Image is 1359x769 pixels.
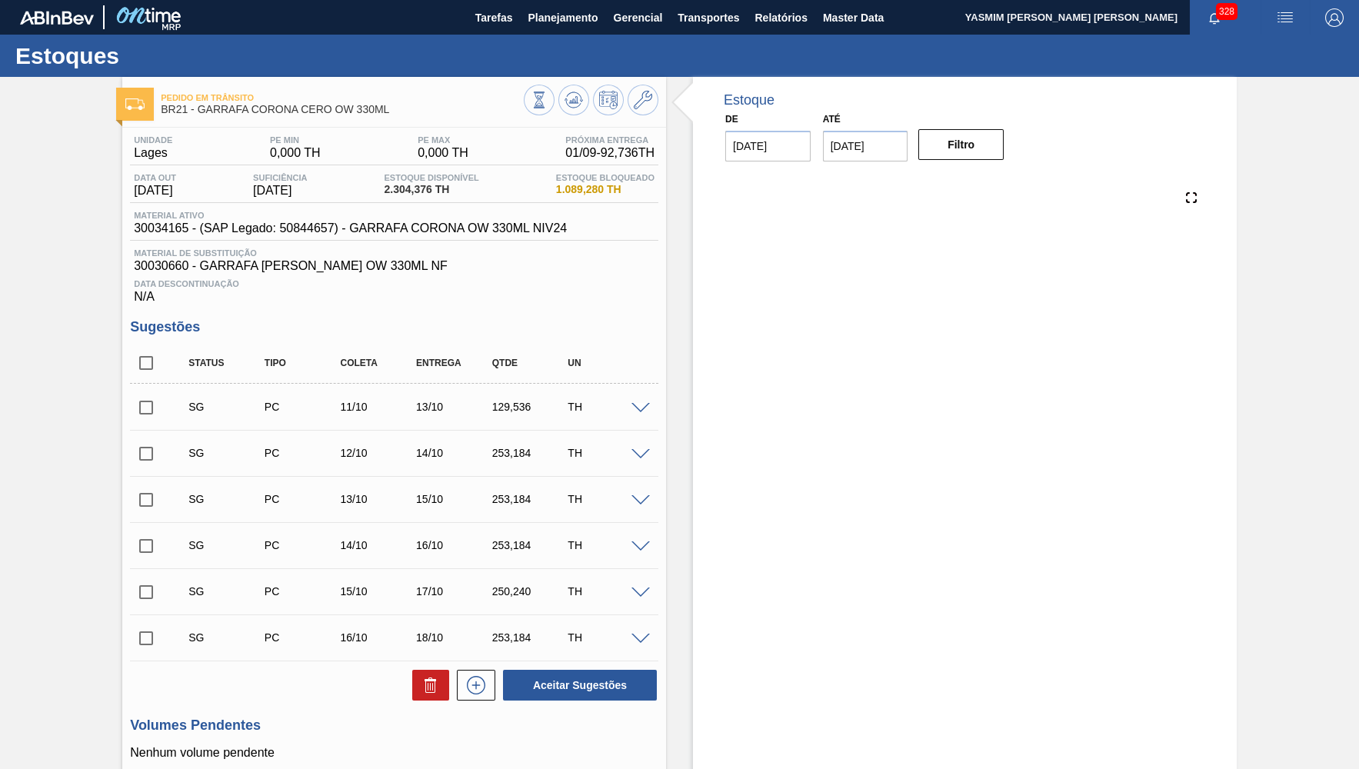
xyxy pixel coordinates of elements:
[565,146,655,160] span: 01/09 - 92,736 TH
[593,85,624,115] button: Programar Estoque
[125,98,145,110] img: Ícone
[384,173,478,182] span: Estoque Disponível
[823,114,841,125] label: Até
[130,273,658,304] div: N/A
[725,114,738,125] label: De
[185,493,268,505] div: Sugestão Criada
[270,135,321,145] span: PE MIN
[565,135,655,145] span: Próxima Entrega
[412,493,496,505] div: 15/10/2025
[823,131,908,161] input: dd/mm/yyyy
[918,129,1004,160] button: Filtro
[261,539,345,551] div: Pedido de Compra
[564,401,648,413] div: TH
[488,401,572,413] div: 129,536
[1325,8,1344,27] img: Logout
[185,631,268,644] div: Sugestão Criada
[161,104,524,115] span: BR21 - GARRAFA CORONA CERO OW 330ML
[503,670,657,701] button: Aceitar Sugestões
[261,631,345,644] div: Pedido de Compra
[261,401,345,413] div: Pedido de Compra
[488,631,572,644] div: 253,184
[134,146,172,160] span: Lages
[1190,7,1239,28] button: Notificações
[130,717,658,734] h3: Volumes Pendentes
[134,248,655,258] span: Material de Substituição
[412,585,496,598] div: 17/10/2025
[564,447,648,459] div: TH
[261,585,345,598] div: Pedido de Compra
[253,184,307,198] span: [DATE]
[134,173,176,182] span: Data out
[15,47,288,65] h1: Estoques
[134,259,655,273] span: 30030660 - GARRAFA [PERSON_NAME] OW 330ML NF
[405,670,449,701] div: Excluir Sugestões
[161,93,524,102] span: Pedido em Trânsito
[336,585,420,598] div: 15/10/2025
[412,539,496,551] div: 16/10/2025
[185,401,268,413] div: Sugestão Criada
[134,279,655,288] span: Data Descontinuação
[412,447,496,459] div: 14/10/2025
[261,447,345,459] div: Pedido de Compra
[130,319,658,335] h3: Sugestões
[336,358,420,368] div: Coleta
[270,146,321,160] span: 0,000 TH
[823,8,884,27] span: Master Data
[134,184,176,198] span: [DATE]
[488,447,572,459] div: 253,184
[336,401,420,413] div: 11/10/2025
[724,92,774,108] div: Estoque
[384,184,478,195] span: 2.304,376 TH
[130,746,658,760] p: Nenhum volume pendente
[336,539,420,551] div: 14/10/2025
[524,85,555,115] button: Visão Geral dos Estoques
[134,135,172,145] span: Unidade
[336,447,420,459] div: 12/10/2025
[564,493,648,505] div: TH
[558,85,589,115] button: Atualizar Gráfico
[754,8,807,27] span: Relatórios
[1216,3,1237,20] span: 328
[475,8,513,27] span: Tarefas
[495,668,658,702] div: Aceitar Sugestões
[185,447,268,459] div: Sugestão Criada
[564,585,648,598] div: TH
[253,173,307,182] span: Suficiência
[556,173,655,182] span: Estoque Bloqueado
[185,358,268,368] div: Status
[261,493,345,505] div: Pedido de Compra
[556,184,655,195] span: 1.089,280 TH
[412,401,496,413] div: 13/10/2025
[418,135,468,145] span: PE MAX
[336,631,420,644] div: 16/10/2025
[614,8,663,27] span: Gerencial
[564,539,648,551] div: TH
[488,539,572,551] div: 253,184
[1276,8,1294,27] img: userActions
[134,211,567,220] span: Material ativo
[488,358,572,368] div: Qtde
[185,585,268,598] div: Sugestão Criada
[564,631,648,644] div: TH
[528,8,598,27] span: Planejamento
[725,131,811,161] input: dd/mm/yyyy
[134,221,567,235] span: 30034165 - (SAP Legado: 50844657) - GARRAFA CORONA OW 330ML NIV24
[488,585,572,598] div: 250,240
[20,11,94,25] img: TNhmsLtSVTkK8tSr43FrP2fwEKptu5GPRR3wAAAABJRU5ErkJggg==
[418,146,468,160] span: 0,000 TH
[488,493,572,505] div: 253,184
[412,631,496,644] div: 18/10/2025
[449,670,495,701] div: Nova sugestão
[628,85,658,115] button: Ir ao Master Data / Geral
[336,493,420,505] div: 13/10/2025
[564,358,648,368] div: UN
[678,8,739,27] span: Transportes
[412,358,496,368] div: Entrega
[185,539,268,551] div: Sugestão Criada
[261,358,345,368] div: Tipo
